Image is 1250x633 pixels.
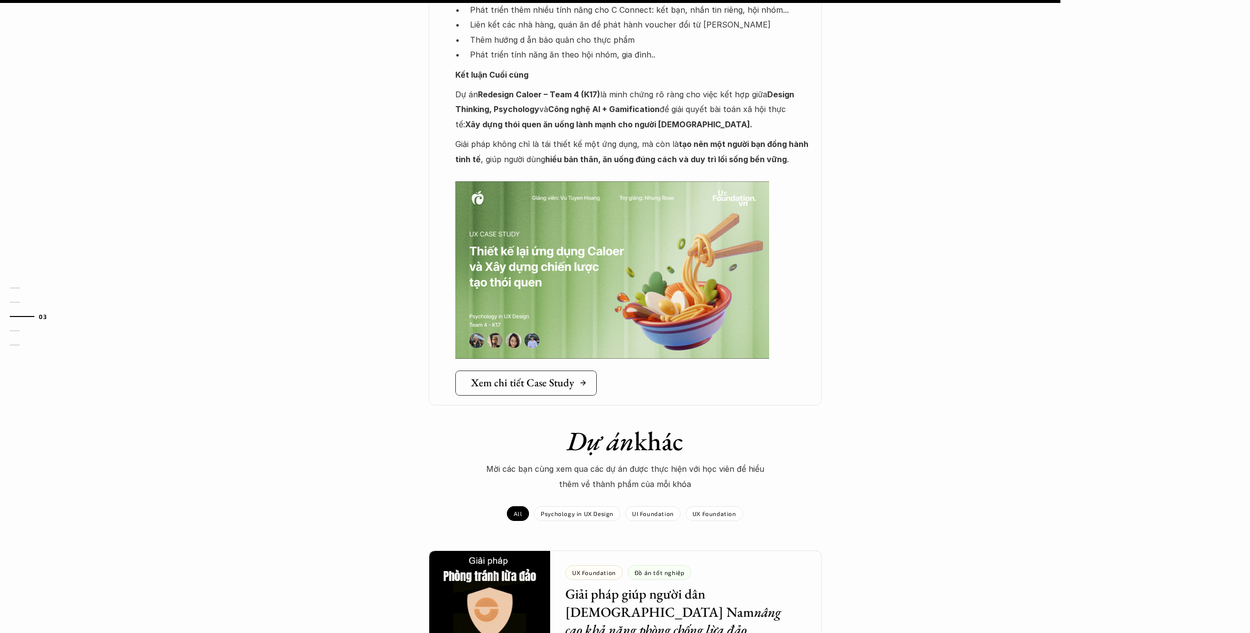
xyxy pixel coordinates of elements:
[455,139,810,164] strong: tạo nên một người bạn đồng hành tinh tế
[453,425,797,457] h1: khác
[39,313,47,320] strong: 03
[478,89,600,99] strong: Redesign Caloer – Team 4 (K17)
[455,137,812,181] p: Giải pháp không chỉ là tái thiết kế một ứng dụng, mà còn là , giúp người dùng .
[514,510,522,517] p: All
[10,311,56,322] a: 03
[478,461,773,491] p: Mời các bạn cùng xem qua các dự án được thực hiện với học viên để hiểu thêm về thành phẩm của mỗi...
[470,17,812,32] p: Liên kết các nhà hàng, quán ăn để phát hành voucher đổi từ [PERSON_NAME]
[548,104,660,114] strong: Công nghệ AI + Gamification
[470,32,812,47] p: Thêm hướng d ẫn bảo quản cho thực phẩm
[455,70,528,80] strong: Kết luận Cuối cùng
[455,87,812,132] p: Dự án là minh chứng rõ ràng cho việc kết hợp giữa và để giải quyết bài toán xã hội thực tế:
[632,510,674,517] p: UI Foundation
[471,376,574,389] h5: Xem chi tiết Case Study
[693,510,736,517] p: UX Foundation
[465,119,752,129] strong: Xây dựng thói quen ăn uống lành mạnh cho người [DEMOGRAPHIC_DATA].
[470,47,812,62] p: Phát triển tính năng ăn theo hội nhóm, gia đình..
[567,424,634,458] em: Dự án
[541,510,613,517] p: Psychology in UX Design
[470,2,812,17] p: Phát triển thêm nhiều tính năng cho C Connect: kết bạn, nhắn tin riêng, hội nhóm...
[455,371,597,395] a: Xem chi tiết Case Study
[545,154,787,164] strong: hiểu bản thân, ăn uống đúng cách và duy trì lối sống bền vững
